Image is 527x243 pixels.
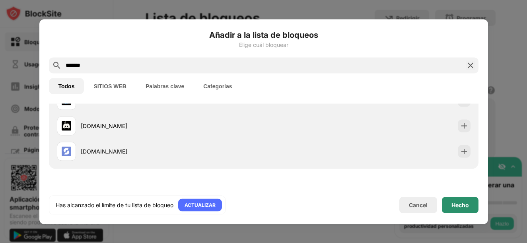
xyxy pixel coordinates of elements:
[56,201,173,209] div: Has alcanzado el límite de tu lista de bloqueo
[185,201,216,209] div: ACTUALIZAR
[466,60,475,70] img: search-close
[81,147,264,156] div: [DOMAIN_NAME]
[49,29,478,41] h6: Añadir a la lista de bloqueos
[49,78,84,94] button: Todos
[451,202,469,208] div: Hecho
[84,78,136,94] button: SITIOS WEB
[49,185,128,193] div: Palabras clave a bloquear
[81,122,264,130] div: [DOMAIN_NAME]
[62,121,71,130] img: favicons
[409,202,428,208] div: Cancel
[136,78,194,94] button: Palabras clave
[52,60,62,70] img: search.svg
[194,78,241,94] button: Categorías
[62,146,71,156] img: favicons
[49,41,478,48] div: Elige cuál bloquear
